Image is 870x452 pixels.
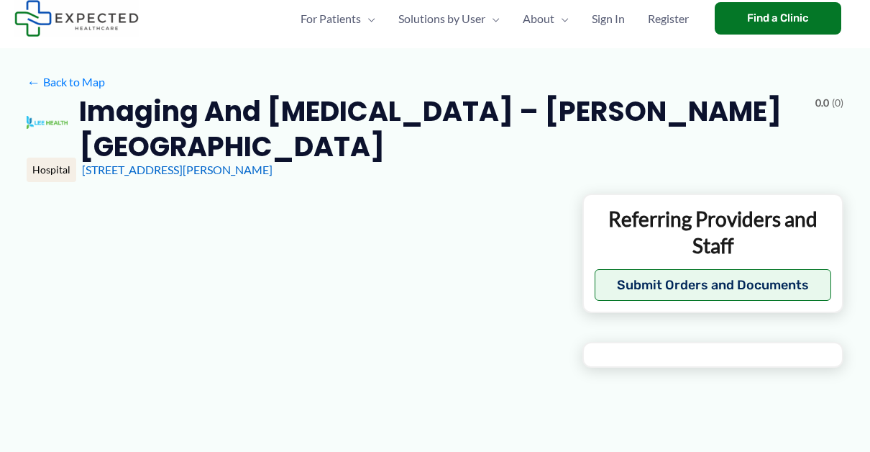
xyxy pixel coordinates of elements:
div: Hospital [27,158,76,182]
a: [STREET_ADDRESS][PERSON_NAME] [82,163,273,176]
span: 0.0 [815,94,829,112]
span: ← [27,75,40,89]
p: Referring Providers and Staff [595,206,831,258]
span: (0) [832,94,843,112]
a: ←Back to Map [27,71,105,93]
h2: Imaging and [MEDICAL_DATA] – [PERSON_NAME][GEOGRAPHIC_DATA] [79,94,804,165]
a: Find a Clinic [715,2,841,35]
button: Submit Orders and Documents [595,269,831,301]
